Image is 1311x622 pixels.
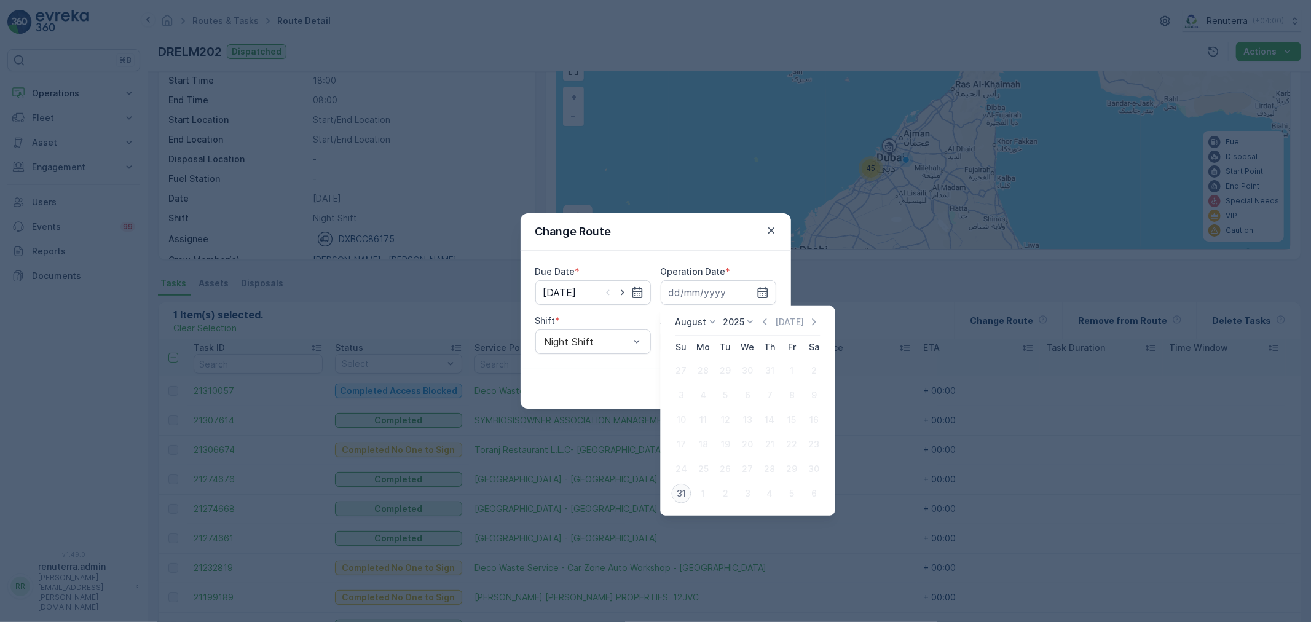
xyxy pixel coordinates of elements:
p: [DATE] [775,316,804,328]
div: 6 [738,385,757,405]
div: 7 [760,385,779,405]
div: 24 [671,459,691,479]
div: 29 [782,459,801,479]
div: 12 [715,410,735,430]
p: Change Route [535,223,612,240]
div: 3 [738,484,757,503]
input: dd/mm/yyyy [535,280,651,305]
div: 14 [760,410,779,430]
div: 16 [804,410,824,430]
div: 1 [782,361,801,380]
div: 27 [671,361,691,380]
div: 21 [760,435,779,454]
label: Shift [535,315,556,326]
th: Wednesday [736,336,758,358]
div: 2 [715,484,735,503]
div: 9 [804,385,824,405]
div: 23 [804,435,824,454]
div: 5 [715,385,735,405]
div: 8 [782,385,801,405]
div: 27 [738,459,757,479]
div: 31 [760,361,779,380]
div: 13 [738,410,757,430]
label: Due Date [535,266,575,277]
div: 11 [693,410,713,430]
th: Thursday [758,336,781,358]
div: 30 [804,459,824,479]
div: 26 [715,459,735,479]
label: Operation Date [661,266,726,277]
div: 1 [693,484,713,503]
div: 28 [760,459,779,479]
div: 4 [760,484,779,503]
div: 5 [782,484,801,503]
p: 2025 [723,316,744,328]
div: 2 [804,361,824,380]
div: 4 [693,385,713,405]
div: 15 [782,410,801,430]
div: 30 [738,361,757,380]
th: Friday [781,336,803,358]
th: Sunday [670,336,692,358]
th: Tuesday [714,336,736,358]
div: 6 [804,484,824,503]
div: 31 [671,484,691,503]
div: 22 [782,435,801,454]
div: 28 [693,361,713,380]
div: 19 [715,435,735,454]
div: 3 [671,385,691,405]
p: August [675,316,706,328]
div: 29 [715,361,735,380]
input: dd/mm/yyyy [661,280,776,305]
div: 25 [693,459,713,479]
th: Monday [692,336,714,358]
th: Saturday [803,336,825,358]
div: 20 [738,435,757,454]
div: 17 [671,435,691,454]
div: 10 [671,410,691,430]
div: 18 [693,435,713,454]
